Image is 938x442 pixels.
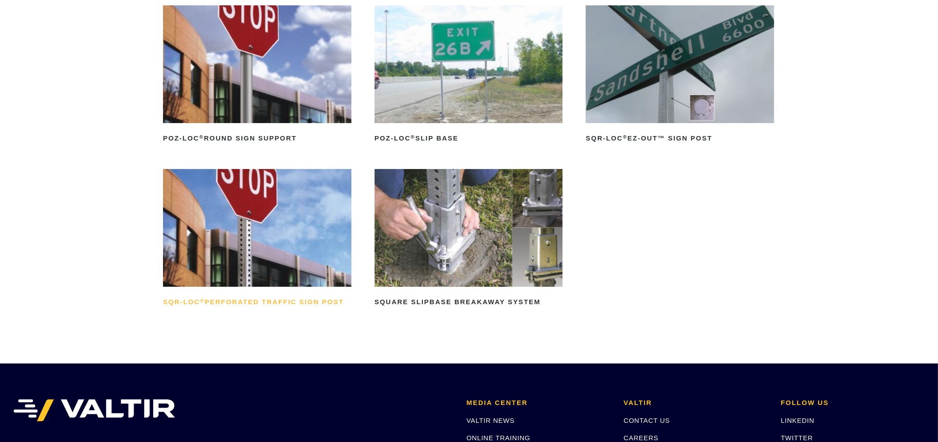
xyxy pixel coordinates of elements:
[163,5,351,145] a: POZ-LOC®Round Sign Support
[781,399,925,407] h2: FOLLOW US
[163,131,351,145] h2: POZ-LOC Round Sign Support
[375,169,563,309] a: Square Slipbase Breakaway System
[781,434,813,442] a: TWITTER
[163,169,351,309] a: SQR-LOC®Perforated Traffic Sign Post
[466,417,514,424] a: VALTIR NEWS
[781,417,815,424] a: LINKEDIN
[624,434,658,442] a: CAREERS
[466,434,530,442] a: ONLINE TRAINING
[375,295,563,309] h2: Square Slipbase Breakaway System
[375,131,563,145] h2: POZ-LOC Slip Base
[624,417,670,424] a: CONTACT US
[624,399,767,407] h2: VALTIR
[163,295,351,309] h2: SQR-LOC Perforated Traffic Sign Post
[466,399,610,407] h2: MEDIA CENTER
[586,131,774,145] h2: SQR-LOC EZ-Out™ Sign Post
[375,5,563,145] a: POZ-LOC®Slip Base
[623,134,628,140] sup: ®
[13,399,175,421] img: VALTIR
[200,298,204,303] sup: ®
[411,134,415,140] sup: ®
[586,5,774,145] a: SQR-LOC®EZ-Out™ Sign Post
[200,134,204,140] sup: ®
